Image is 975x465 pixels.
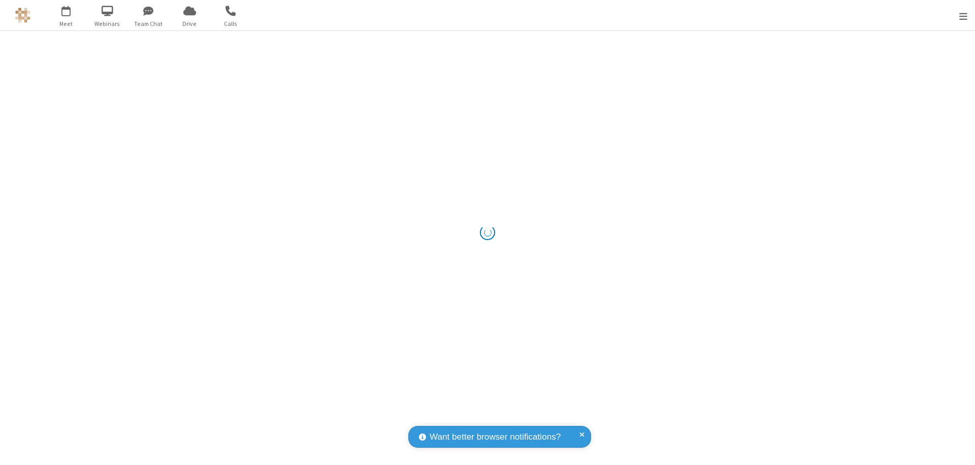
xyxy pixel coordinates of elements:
[129,19,168,28] span: Team Chat
[15,8,30,23] img: QA Selenium DO NOT DELETE OR CHANGE
[430,430,561,444] span: Want better browser notifications?
[88,19,126,28] span: Webinars
[212,19,250,28] span: Calls
[171,19,209,28] span: Drive
[47,19,85,28] span: Meet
